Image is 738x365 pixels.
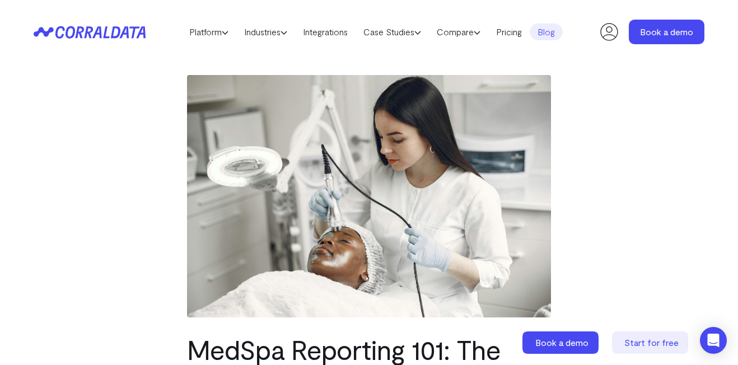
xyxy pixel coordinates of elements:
a: Book a demo [522,331,601,354]
a: Start for free [612,331,690,354]
a: Compare [429,24,488,40]
a: Industries [236,24,295,40]
span: Start for free [624,337,679,348]
a: Blog [530,24,563,40]
a: Case Studies [356,24,429,40]
a: Integrations [295,24,356,40]
span: Book a demo [535,337,588,348]
div: Open Intercom Messenger [700,327,727,354]
a: Pricing [488,24,530,40]
a: Platform [181,24,236,40]
a: Book a demo [629,20,704,44]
